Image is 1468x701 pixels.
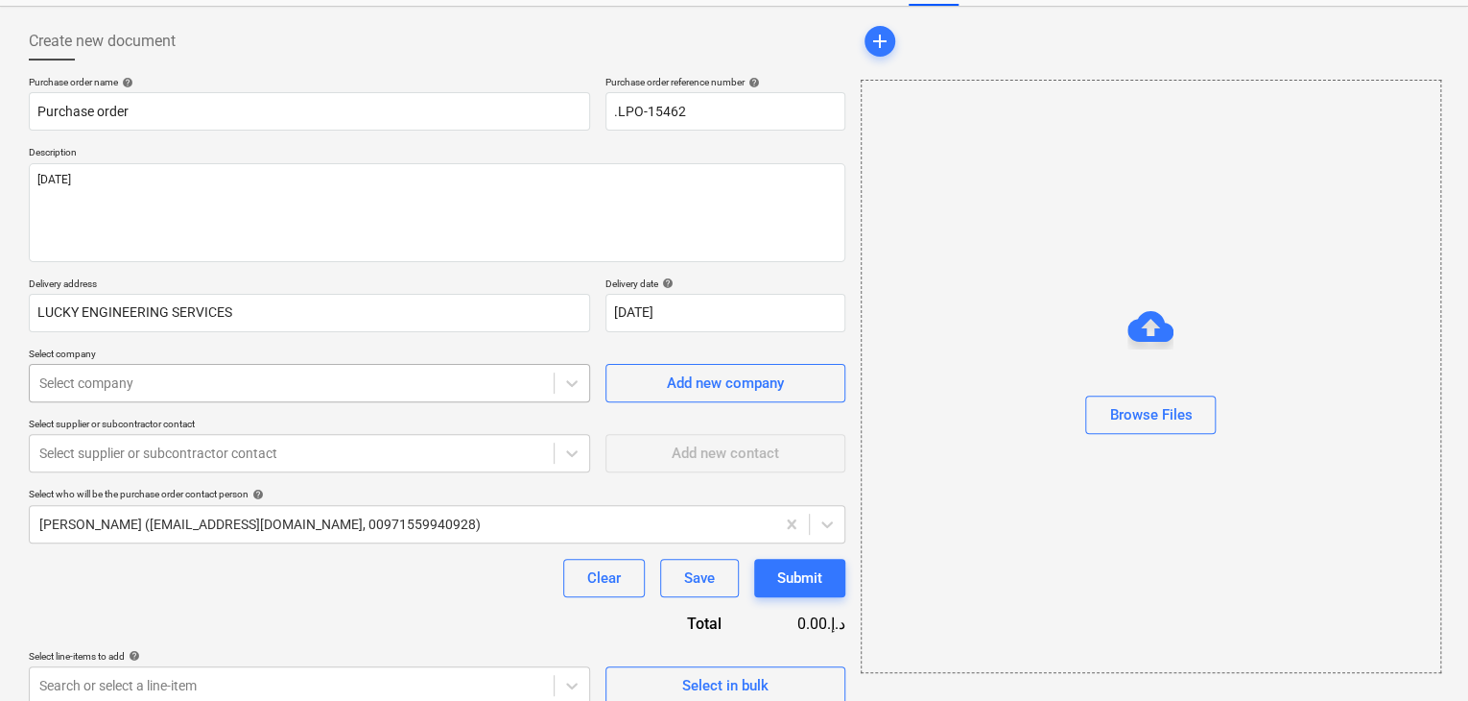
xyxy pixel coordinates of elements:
div: Select in bulk [682,673,769,698]
input: Order number [605,92,845,131]
div: Purchase order name [29,76,590,88]
input: Delivery address [29,294,590,332]
span: Create new document [29,30,176,53]
iframe: Chat Widget [1372,609,1468,701]
div: Purchase order reference number [605,76,845,88]
button: Browse Files [1085,396,1216,434]
button: Clear [563,559,645,597]
div: Delivery date [605,278,845,290]
span: help [658,278,674,289]
div: 0.00د.إ.‏ [752,613,845,635]
div: Add new company [667,371,784,396]
input: Delivery date not specified [605,294,845,332]
p: Select company [29,348,590,364]
button: Save [660,559,739,597]
button: Submit [754,559,845,597]
span: help [118,77,133,88]
span: add [868,30,891,53]
div: Submit [777,566,822,591]
div: Total [596,613,752,635]
div: Select who will be the purchase order contact person [29,488,845,500]
textarea: [DATE] [29,163,845,262]
input: Document name [29,92,590,131]
div: Clear [587,566,621,591]
p: Select supplier or subcontractor contact [29,418,590,434]
span: help [745,77,760,88]
p: Description [29,146,845,162]
span: help [125,650,140,662]
span: help [249,489,264,500]
div: Save [684,566,715,591]
div: Browse Files [1109,402,1192,427]
div: Select line-items to add [29,650,590,663]
button: Add new company [605,364,845,402]
p: Delivery address [29,278,590,294]
div: Browse Files [861,80,1441,673]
